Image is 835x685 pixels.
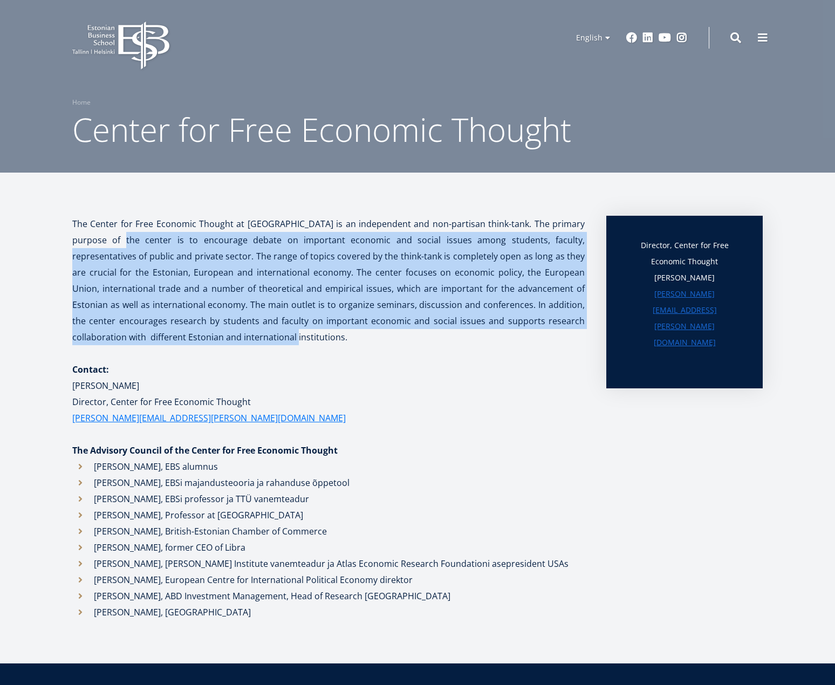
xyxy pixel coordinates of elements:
[72,523,585,539] li: [PERSON_NAME], British-Estonian Chamber of Commerce
[72,97,91,108] a: Home
[72,556,585,572] li: [PERSON_NAME], [PERSON_NAME] Institute vanemteadur ja Atlas Economic Research Foundationi asepres...
[72,444,338,456] strong: The Advisory Council of the Center for Free Economic Thought
[628,237,741,270] p: Director, Center for Free Economic Thought
[628,270,741,286] p: [PERSON_NAME]
[72,572,585,588] li: [PERSON_NAME], European Centre for International Political Economy direktor
[72,475,585,491] li: [PERSON_NAME], EBSi majandusteooria ja rahanduse õppetool
[72,107,571,152] span: Center for Free Economic Thought
[72,458,585,475] li: [PERSON_NAME], EBS alumnus
[659,32,671,43] a: Youtube
[72,216,585,345] p: The Center for Free Economic Thought at [GEOGRAPHIC_DATA] is an independent and non-partisan thin...
[676,32,687,43] a: Instagram
[72,507,585,523] li: [PERSON_NAME], Professor at [GEOGRAPHIC_DATA]
[72,364,109,375] strong: Contact:
[642,32,653,43] a: Linkedin
[72,604,585,620] li: [PERSON_NAME], [GEOGRAPHIC_DATA]
[72,378,585,394] p: [PERSON_NAME]
[628,286,741,351] a: [PERSON_NAME][EMAIL_ADDRESS][PERSON_NAME][DOMAIN_NAME]
[626,32,637,43] a: Facebook
[72,588,585,604] li: [PERSON_NAME], ABD Investment Management, Head of Research [GEOGRAPHIC_DATA]
[72,491,585,507] li: [PERSON_NAME], EBSi professor ja TTÜ vanemteadur
[72,410,346,426] a: [PERSON_NAME][EMAIL_ADDRESS][PERSON_NAME][DOMAIN_NAME]
[72,394,585,410] p: Director, Center for Free Economic Thought
[72,539,585,556] li: [PERSON_NAME], former CEO of Libra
